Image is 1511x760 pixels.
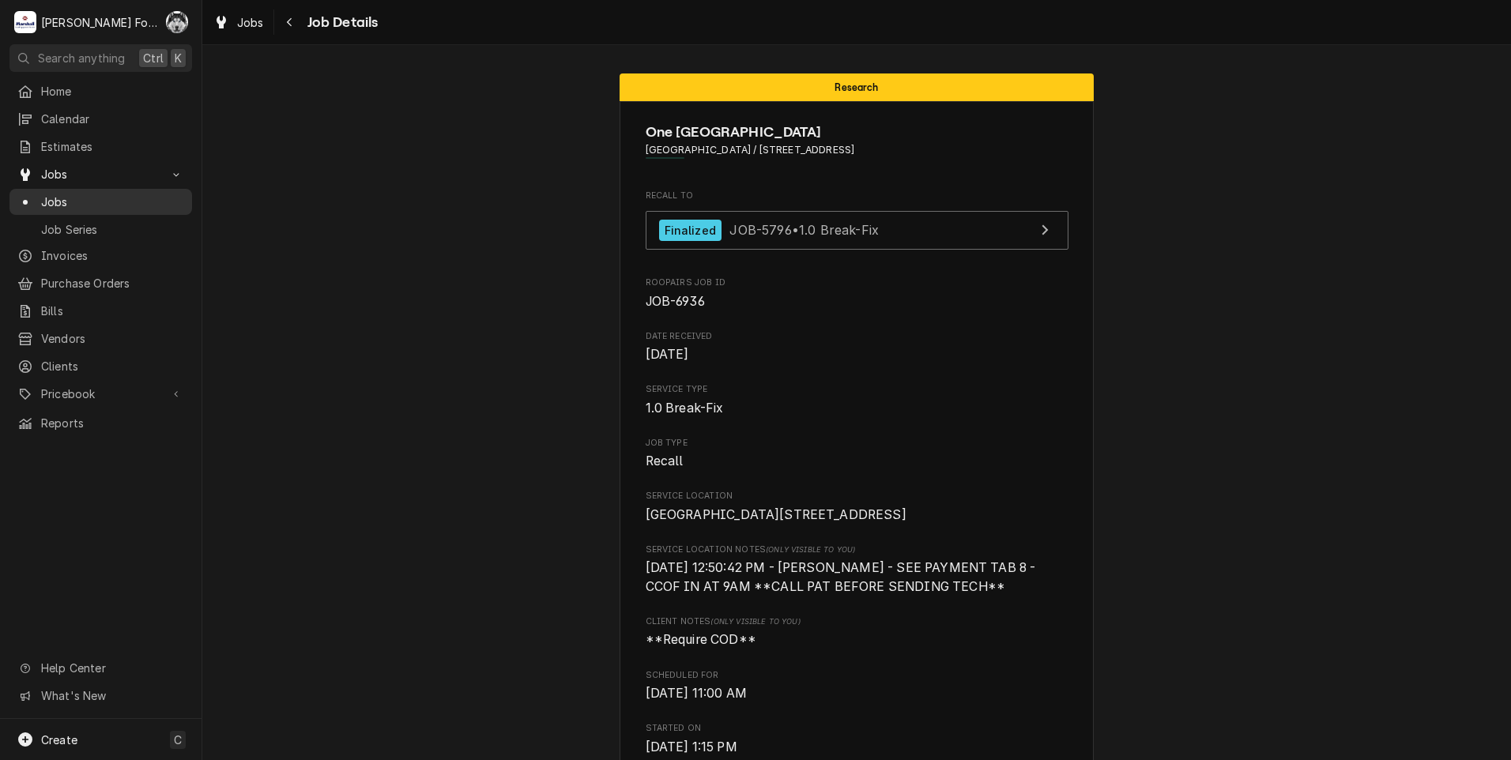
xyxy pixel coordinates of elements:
[41,303,184,319] span: Bills
[646,684,1068,703] span: Scheduled For
[646,490,1068,502] span: Service Location
[41,247,184,264] span: Invoices
[646,330,1068,364] div: Date Received
[646,190,1068,202] span: Recall To
[646,437,1068,471] div: Job Type
[143,50,164,66] span: Ctrl
[646,143,1068,157] span: Address
[166,11,188,33] div: C(
[646,722,1068,756] div: Started On
[646,401,724,416] span: 1.0 Break-Fix
[646,190,1068,258] div: Recall To
[303,12,379,33] span: Job Details
[646,383,1068,417] div: Service Type
[14,11,36,33] div: Marshall Food Equipment Service's Avatar
[9,78,192,104] a: Home
[646,507,906,522] span: [GEOGRAPHIC_DATA][STREET_ADDRESS]
[207,9,270,36] a: Jobs
[646,739,737,754] span: [DATE] 1:15 PM
[9,381,192,407] a: Go to Pricebook
[41,83,184,100] span: Home
[646,686,747,701] span: [DATE] 11:00 AM
[646,490,1068,524] div: Service Location
[646,294,705,309] span: JOB-6936
[41,275,184,292] span: Purchase Orders
[9,216,192,243] a: Job Series
[646,615,1068,649] div: [object Object]
[41,386,160,402] span: Pricebook
[9,44,192,72] button: Search anythingCtrlK
[14,11,36,33] div: M
[646,347,689,362] span: [DATE]
[659,220,722,241] div: Finalized
[41,687,183,704] span: What's New
[646,544,1068,596] div: [object Object]
[9,134,192,160] a: Estimates
[646,277,1068,310] div: Roopairs Job ID
[41,221,184,238] span: Job Series
[175,50,182,66] span: K
[646,738,1068,757] span: Started On
[710,617,800,626] span: (Only Visible to You)
[766,545,855,554] span: (Only Visible to You)
[646,560,1039,594] span: [DATE] 12:50:42 PM - [PERSON_NAME] - SEE PAYMENT TAB 8 - CCOF IN AT 9AM **CALL PAT BEFORE SENDING...
[41,14,157,31] div: [PERSON_NAME] Food Equipment Service
[9,161,192,187] a: Go to Jobs
[237,14,264,31] span: Jobs
[646,383,1068,396] span: Service Type
[277,9,303,35] button: Navigate back
[646,669,1068,682] span: Scheduled For
[729,222,879,238] span: JOB-5796 • 1.0 Break-Fix
[174,732,182,748] span: C
[646,506,1068,525] span: Service Location
[646,345,1068,364] span: Date Received
[41,194,184,210] span: Jobs
[9,410,192,436] a: Reports
[835,82,878,92] span: Research
[41,733,77,747] span: Create
[41,111,184,127] span: Calendar
[41,166,160,182] span: Jobs
[9,270,192,296] a: Purchase Orders
[646,437,1068,450] span: Job Type
[646,399,1068,418] span: Service Type
[41,330,184,347] span: Vendors
[9,325,192,352] a: Vendors
[646,559,1068,596] span: [object Object]
[9,655,192,681] a: Go to Help Center
[620,73,1094,101] div: Status
[646,453,684,468] span: Recall
[9,243,192,269] a: Invoices
[9,298,192,324] a: Bills
[41,660,183,676] span: Help Center
[646,277,1068,289] span: Roopairs Job ID
[41,415,184,431] span: Reports
[646,615,1068,628] span: Client Notes
[646,669,1068,703] div: Scheduled For
[646,544,1068,556] span: Service Location Notes
[646,330,1068,343] span: Date Received
[9,353,192,379] a: Clients
[646,292,1068,311] span: Roopairs Job ID
[646,122,1068,170] div: Client Information
[9,683,192,709] a: Go to What's New
[646,722,1068,735] span: Started On
[646,630,1068,649] span: [object Object]
[646,122,1068,143] span: Name
[646,211,1068,250] a: View Job
[41,138,184,155] span: Estimates
[166,11,188,33] div: Chris Murphy (103)'s Avatar
[9,189,192,215] a: Jobs
[9,106,192,132] a: Calendar
[41,358,184,374] span: Clients
[38,50,125,66] span: Search anything
[646,452,1068,471] span: Job Type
